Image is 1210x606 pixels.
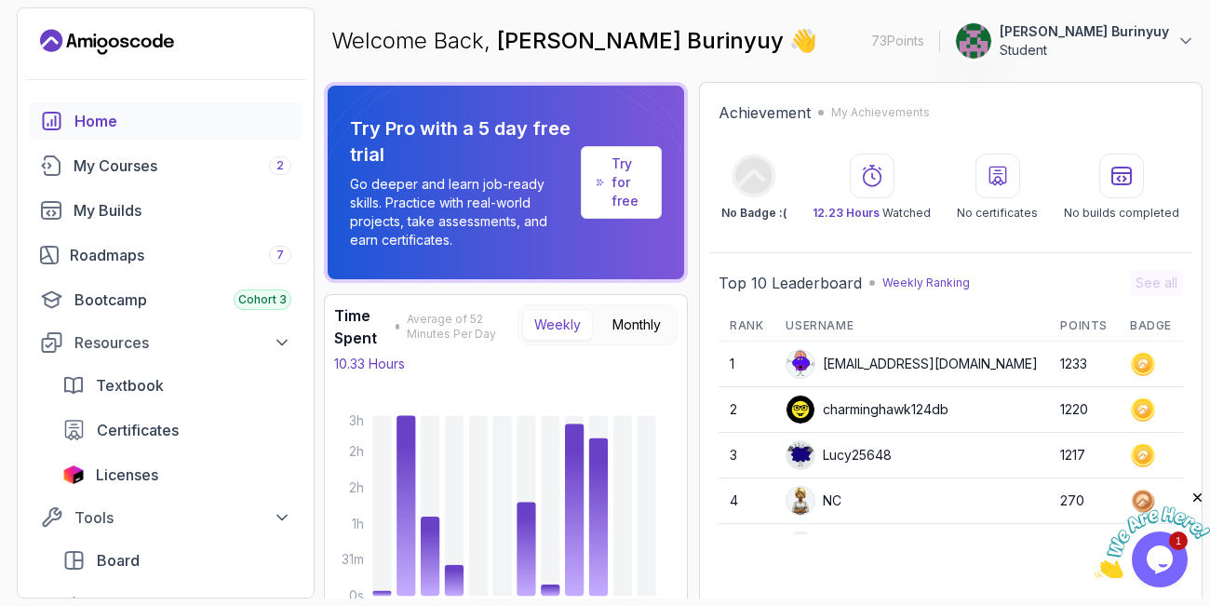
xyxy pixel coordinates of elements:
[97,419,179,441] span: Certificates
[786,441,814,469] img: default monster avatar
[774,311,1049,342] th: Username
[1000,22,1169,41] p: [PERSON_NAME] Burinyuy
[600,309,673,341] button: Monthly
[96,374,164,397] span: Textbook
[786,487,814,515] img: user profile image
[831,105,930,120] p: My Achievements
[407,312,518,342] span: Average of 52 Minutes Per Day
[40,27,174,57] a: Landing page
[349,413,364,428] tspan: 3h
[334,304,390,349] h3: Time Spent
[331,26,817,56] p: Welcome Back,
[786,350,814,378] img: default monster avatar
[612,155,646,210] a: Try for free
[238,292,287,307] span: Cohort 3
[74,331,291,354] div: Resources
[29,501,302,534] button: Tools
[786,486,841,516] div: NC
[719,101,811,124] h2: Achievement
[1130,270,1183,296] button: See all
[29,147,302,184] a: courses
[74,155,291,177] div: My Courses
[276,158,284,173] span: 2
[1095,490,1210,578] iframe: chat widget
[786,396,814,424] img: user profile image
[719,478,774,524] td: 4
[29,102,302,140] a: home
[74,506,291,529] div: Tools
[350,115,573,168] p: Try Pro with a 5 day free trial
[786,532,814,560] img: user profile image
[1000,41,1169,60] p: Student
[1119,311,1183,342] th: Badge
[719,272,862,294] h2: Top 10 Leaderboard
[70,244,291,266] div: Roadmaps
[349,480,364,495] tspan: 2h
[1049,478,1119,524] td: 270
[871,32,924,50] p: 73 Points
[955,22,1195,60] button: user profile image[PERSON_NAME] BurinyuyStudent
[342,552,364,567] tspan: 31m
[719,433,774,478] td: 3
[497,27,789,54] span: [PERSON_NAME] Burinyuy
[352,517,364,532] tspan: 1h
[956,23,991,59] img: user profile image
[334,355,405,373] p: 10.33 Hours
[719,342,774,387] td: 1
[51,542,302,579] a: board
[350,175,573,249] p: Go deeper and learn job-ready skills. Practice with real-world projects, take assessments, and ea...
[29,281,302,318] a: bootcamp
[29,192,302,229] a: builds
[349,588,364,603] tspan: 0s
[97,549,140,572] span: Board
[51,456,302,493] a: licenses
[813,206,880,220] span: 12.23 Hours
[51,367,302,404] a: textbook
[522,309,593,341] button: Weekly
[96,464,158,486] span: Licenses
[786,395,948,424] div: charminghawk124db
[957,206,1038,221] p: No certificates
[276,248,284,263] span: 7
[789,26,817,56] span: 👋
[813,206,931,221] p: Watched
[1049,433,1119,478] td: 1217
[786,532,907,561] div: asifahmedjesi
[29,236,302,274] a: roadmaps
[719,524,774,570] td: 5
[786,349,1038,379] div: [EMAIL_ADDRESS][DOMAIN_NAME]
[74,289,291,311] div: Bootcamp
[1049,524,1119,570] td: 266
[349,444,364,459] tspan: 2h
[882,276,970,290] p: Weekly Ranking
[786,440,892,470] div: Lucy25648
[1049,311,1119,342] th: Points
[62,465,85,484] img: jetbrains icon
[721,206,786,221] p: No Badge :(
[74,110,291,132] div: Home
[1049,342,1119,387] td: 1233
[1049,387,1119,433] td: 1220
[581,146,662,219] a: Try for free
[29,326,302,359] button: Resources
[719,387,774,433] td: 2
[719,311,774,342] th: Rank
[74,199,291,222] div: My Builds
[1064,206,1179,221] p: No builds completed
[51,411,302,449] a: certificates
